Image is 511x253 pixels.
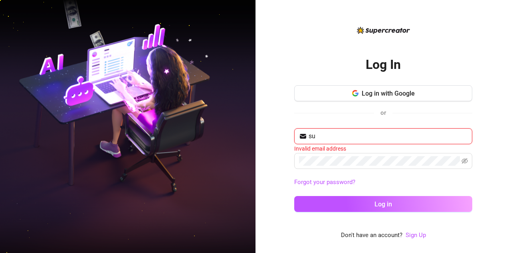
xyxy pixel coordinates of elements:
button: Log in with Google [294,85,472,101]
span: Log in [374,200,392,208]
button: Log in [294,196,472,212]
input: Your email [309,131,467,141]
a: Sign Up [406,231,426,240]
div: Invalid email address [294,144,472,153]
span: Don't have an account? [341,231,402,240]
img: logo-BBDzfeDw.svg [357,27,410,34]
h2: Log In [366,57,401,73]
span: eye-invisible [461,158,468,164]
a: Forgot your password? [294,178,355,186]
span: or [380,109,386,116]
span: Log in with Google [362,90,415,97]
a: Sign Up [406,231,426,239]
a: Forgot your password? [294,178,472,187]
